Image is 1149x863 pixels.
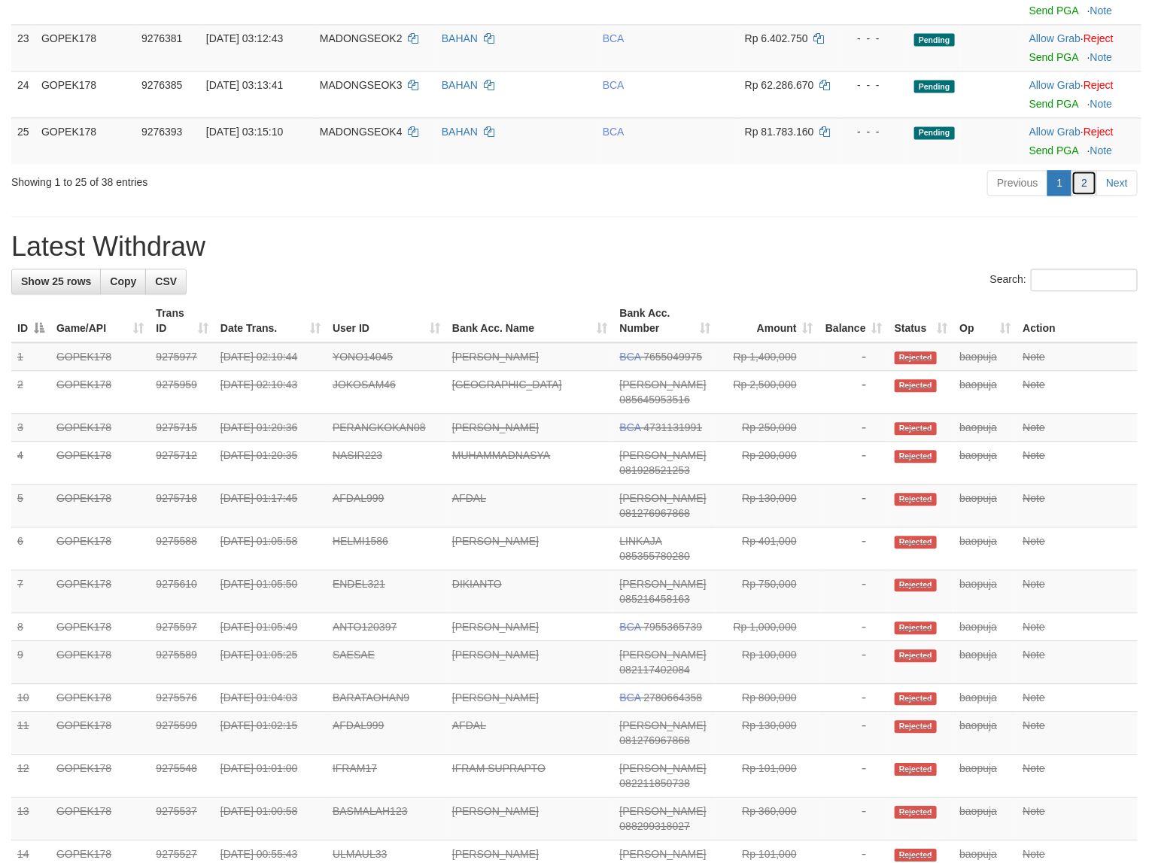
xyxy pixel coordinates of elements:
[442,79,478,91] a: BAHAN
[141,79,183,91] span: 9276385
[150,613,214,641] td: 9275597
[1023,421,1045,433] a: Note
[716,755,819,798] td: Rp 101,000
[452,691,539,703] a: [PERSON_NAME]
[953,798,1017,840] td: baopuja
[953,712,1017,755] td: baopuja
[1029,79,1084,91] span: ·
[214,641,327,684] td: [DATE] 01:05:25
[895,493,937,506] span: Rejected
[889,299,954,342] th: Status: activate to sort column ascending
[895,621,937,634] span: Rejected
[895,720,937,733] span: Rejected
[214,613,327,641] td: [DATE] 01:05:49
[953,613,1017,641] td: baopuja
[50,299,150,342] th: Game/API: activate to sort column ascending
[716,414,819,442] td: Rp 250,000
[150,798,214,840] td: 9275537
[1084,32,1114,44] a: Reject
[620,734,690,746] span: Copy 081276967868 to clipboard
[1029,32,1084,44] span: ·
[716,641,819,684] td: Rp 100,000
[620,421,641,433] span: BCA
[11,527,50,570] td: 6
[745,32,808,44] span: Rp 6.402.750
[895,351,937,364] span: Rejected
[50,414,150,442] td: GOPEK178
[845,31,902,46] div: - - -
[11,299,50,342] th: ID: activate to sort column descending
[150,570,214,613] td: 9275610
[895,849,937,861] span: Rejected
[603,126,624,138] span: BCA
[150,371,214,414] td: 9275959
[214,755,327,798] td: [DATE] 01:01:00
[150,442,214,485] td: 9275712
[620,492,707,504] span: [PERSON_NAME]
[953,442,1017,485] td: baopuja
[1090,5,1113,17] a: Note
[214,342,327,371] td: [DATE] 02:10:44
[620,535,662,547] span: LINKAJA
[11,24,35,71] td: 23
[953,527,1017,570] td: baopuja
[1047,170,1073,196] a: 1
[35,71,135,117] td: GOPEK178
[953,641,1017,684] td: baopuja
[452,492,486,504] a: AFDAL
[150,527,214,570] td: 9275588
[452,719,486,731] a: AFDAL
[819,613,889,641] td: -
[11,755,50,798] td: 12
[644,351,703,363] span: Copy 7655049975 to clipboard
[644,421,703,433] span: Copy 4731131991 to clipboard
[1023,378,1045,390] a: Note
[620,378,707,390] span: [PERSON_NAME]
[1023,691,1045,703] a: Note
[442,32,478,44] a: BAHAN
[150,342,214,371] td: 9275977
[845,77,902,93] div: - - -
[819,755,889,798] td: -
[895,579,937,591] span: Rejected
[1029,144,1078,156] a: Send PGA
[819,442,889,485] td: -
[206,32,283,44] span: [DATE] 03:12:43
[452,848,539,860] a: [PERSON_NAME]
[620,719,707,731] span: [PERSON_NAME]
[953,371,1017,414] td: baopuja
[327,798,446,840] td: BASMALAH123
[452,378,562,390] a: [GEOGRAPHIC_DATA]
[716,684,819,712] td: Rp 800,000
[620,848,707,860] span: [PERSON_NAME]
[819,485,889,527] td: -
[327,414,446,442] td: PERANGKOKAN08
[716,442,819,485] td: Rp 200,000
[150,485,214,527] td: 9275718
[620,449,707,461] span: [PERSON_NAME]
[819,299,889,342] th: Balance: activate to sort column ascending
[819,414,889,442] td: -
[35,117,135,164] td: GOPEK178
[150,684,214,712] td: 9275576
[620,464,690,476] span: Copy 081928521253 to clipboard
[914,80,955,93] span: Pending
[206,126,283,138] span: [DATE] 03:15:10
[1031,269,1138,291] input: Search:
[320,79,403,91] span: MADONGSEOK3
[914,126,955,139] span: Pending
[953,570,1017,613] td: baopuja
[1090,144,1113,156] a: Note
[11,641,50,684] td: 9
[446,299,614,342] th: Bank Acc. Name: activate to sort column ascending
[1096,170,1138,196] a: Next
[716,613,819,641] td: Rp 1,000,000
[819,527,889,570] td: -
[1023,117,1141,164] td: ·
[442,126,478,138] a: BAHAN
[452,805,539,817] a: [PERSON_NAME]
[819,342,889,371] td: -
[50,442,150,485] td: GOPEK178
[452,351,539,363] a: [PERSON_NAME]
[620,777,690,789] span: Copy 082211850738 to clipboard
